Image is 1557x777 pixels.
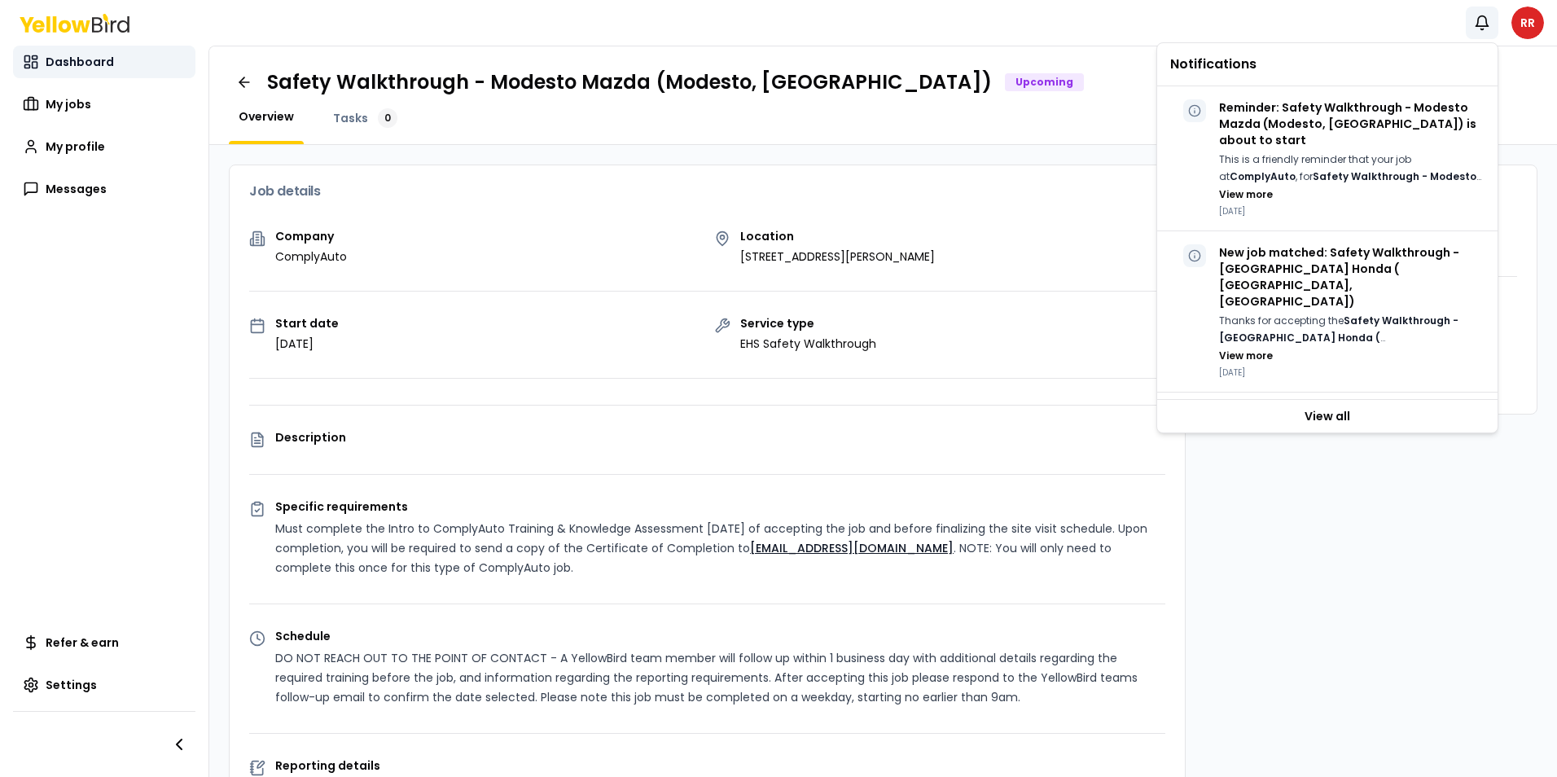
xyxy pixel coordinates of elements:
a: Dashboard [13,46,195,78]
a: Overview [229,108,304,125]
span: Dashboard [46,54,114,70]
span: RR [1511,7,1544,39]
span: Notifications [1170,58,1257,71]
p: Company [275,230,347,242]
strong: Safety Walkthrough - Modesto Mazda (Modesto, [GEOGRAPHIC_DATA]) [1219,169,1481,200]
p: [DATE] [1219,367,1485,379]
p: DO NOT REACH OUT TO THE POINT OF CONTACT - A YellowBird team member will follow up within 1 busin... [275,648,1165,707]
div: Upcoming [1005,73,1084,91]
p: This is a friendly reminder that your job at , for starts [DATE]. [1219,151,1485,185]
button: View more [1219,349,1273,362]
p: Schedule [275,630,1165,642]
p: Location [740,230,935,242]
span: Settings [46,677,97,693]
span: My jobs [46,96,91,112]
p: [STREET_ADDRESS][PERSON_NAME] [740,248,935,265]
div: New job matched: Safety Walkthrough - [GEOGRAPHIC_DATA] Honda ( [GEOGRAPHIC_DATA], [GEOGRAPHIC_DA... [1157,231,1498,393]
p: [DATE] [1219,205,1485,217]
div: Reminder: Safety Walkthrough - Modesto Mazda (Modesto, [GEOGRAPHIC_DATA]) is about to startThis i... [1157,86,1498,231]
p: New job matched: Safety Walkthrough - [GEOGRAPHIC_DATA] Honda ( [GEOGRAPHIC_DATA], [GEOGRAPHIC_DA... [1219,244,1485,309]
p: Specific requirements [275,501,1165,512]
button: View more [1219,188,1273,201]
h1: Safety Walkthrough - Modesto Mazda (Modesto, [GEOGRAPHIC_DATA]) [267,69,992,95]
p: Thanks for accepting the job. A YellowBird team member will contact you within 2 business days wi... [1219,313,1485,346]
p: Reporting details [275,760,1165,771]
p: EHS Safety Walkthrough [740,336,876,352]
a: [EMAIL_ADDRESS][DOMAIN_NAME] [750,540,954,556]
div: 0 [378,108,397,128]
span: Tasks [333,110,368,126]
p: Service type [740,318,876,329]
p: ComplyAuto [275,248,347,265]
span: My profile [46,138,105,155]
p: [DATE] [275,336,339,352]
span: Refer & earn [46,634,119,651]
p: Must complete the Intro to ComplyAuto Training & Knowledge Assessment [DATE] of accepting the job... [275,519,1165,577]
a: Refer & earn [13,626,195,659]
a: Settings [13,669,195,701]
a: Messages [13,173,195,205]
span: Overview [239,108,294,125]
p: Start date [275,318,339,329]
p: Description [275,432,1165,443]
a: My jobs [13,88,195,121]
span: Messages [46,181,107,197]
strong: ComplyAuto [1230,169,1296,183]
div: Reminder: Safety Walkthrough - Central Valley Nissan ([GEOGRAPHIC_DATA], [GEOGRAPHIC_DATA]) is ab... [1157,393,1498,538]
p: Reminder: Safety Walkthrough - Modesto Mazda (Modesto, [GEOGRAPHIC_DATA]) is about to start [1219,99,1485,148]
a: View all [1157,400,1498,432]
h3: Job details [249,185,1165,198]
a: My profile [13,130,195,163]
a: Tasks0 [323,108,407,128]
strong: Safety Walkthrough - [GEOGRAPHIC_DATA] Honda ( [GEOGRAPHIC_DATA], [GEOGRAPHIC_DATA]) [1219,314,1462,361]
